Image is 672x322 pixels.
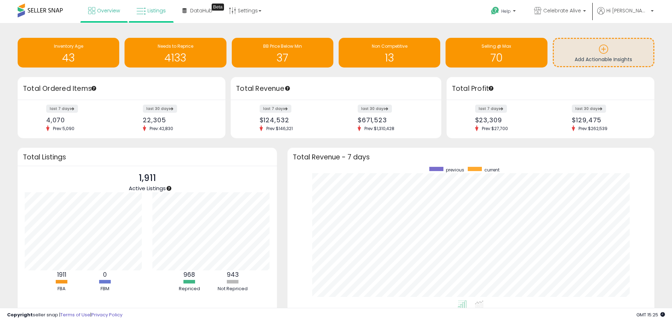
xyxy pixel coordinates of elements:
span: current [484,167,500,173]
span: 2025-10-8 15:25 GMT [636,311,665,318]
label: last 7 days [260,105,291,113]
span: Needs to Reprice [158,43,193,49]
div: $23,309 [475,116,545,124]
a: Help [485,1,523,23]
div: seller snap | | [7,312,122,318]
div: Repriced [168,286,211,292]
h3: Total Profit [452,84,649,94]
span: Prev: $146,321 [263,125,296,131]
h1: 13 [342,52,437,64]
span: Prev: 5,090 [49,125,78,131]
label: last 30 days [143,105,177,113]
a: Inventory Age 43 [18,38,119,68]
div: $124,532 [260,116,331,124]
span: BB Price Below Min [263,43,302,49]
span: Inventory Age [54,43,83,49]
span: Hi [PERSON_NAME] [606,7,649,14]
div: Tooltip anchor [166,185,172,192]
h3: Total Listings [23,154,272,160]
i: Get Help [491,6,500,15]
span: Overview [97,7,120,14]
span: Prev: $27,700 [478,125,511,131]
label: last 7 days [46,105,78,113]
span: Non Competitive [372,43,407,49]
div: $671,523 [358,116,429,124]
b: 943 [227,270,239,279]
a: BB Price Below Min 37 [232,38,333,68]
a: Selling @ Max 70 [446,38,547,68]
label: last 30 days [358,105,392,113]
p: 1,911 [129,171,166,185]
div: Tooltip anchor [488,85,494,92]
div: FBA [41,286,83,292]
div: Tooltip anchor [212,4,224,11]
span: Prev: $1,310,428 [361,125,398,131]
b: 1911 [57,270,66,279]
h1: 4133 [128,52,223,64]
h1: 70 [449,52,544,64]
h1: 43 [21,52,116,64]
span: Add Actionable Insights [575,56,632,63]
span: Selling @ Max [482,43,511,49]
span: Help [501,8,511,14]
a: Needs to Reprice 4133 [125,38,226,68]
div: Tooltip anchor [91,85,97,92]
span: Listings [147,7,166,14]
div: 22,305 [143,116,213,124]
a: Non Competitive 13 [339,38,440,68]
span: DataHub [190,7,212,14]
span: Active Listings [129,185,166,192]
b: 968 [183,270,195,279]
a: Terms of Use [60,311,90,318]
div: Tooltip anchor [284,85,291,92]
b: 0 [103,270,107,279]
label: last 30 days [572,105,606,113]
a: Add Actionable Insights [554,39,653,66]
a: Privacy Policy [91,311,122,318]
h1: 37 [235,52,330,64]
h3: Total Revenue [236,84,436,94]
span: Prev: 42,830 [146,125,177,131]
strong: Copyright [7,311,33,318]
a: Hi [PERSON_NAME] [597,7,654,23]
span: Celebrate Alive [543,7,581,14]
div: Not Repriced [212,286,254,292]
span: previous [446,167,464,173]
label: last 7 days [475,105,507,113]
h3: Total Revenue - 7 days [293,154,649,160]
div: $129,475 [572,116,642,124]
div: 4,070 [46,116,116,124]
h3: Total Ordered Items [23,84,220,94]
div: FBM [84,286,126,292]
span: Prev: $262,539 [575,125,611,131]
